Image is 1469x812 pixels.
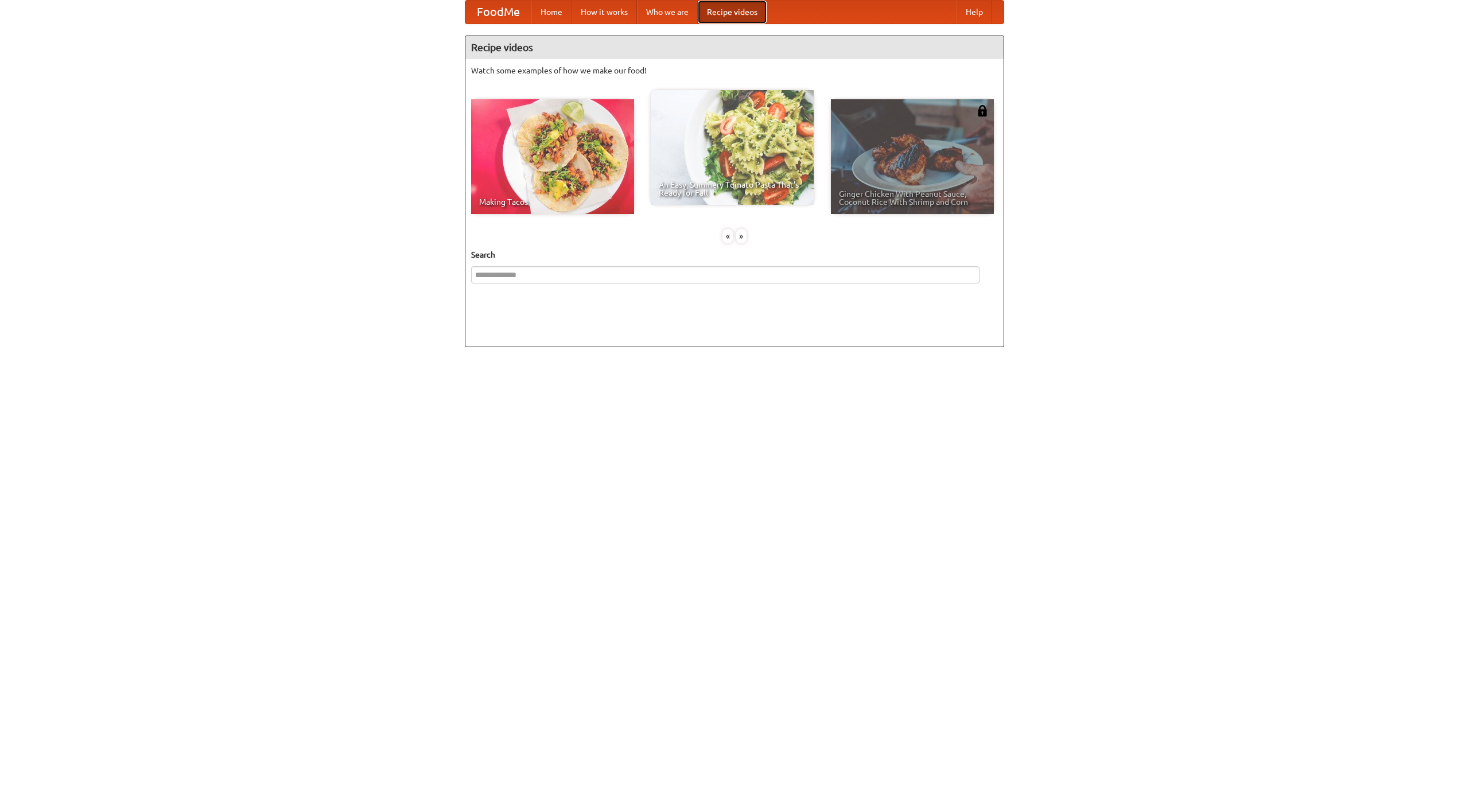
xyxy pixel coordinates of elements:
a: How it works [572,1,637,24]
a: Recipe videos [698,1,767,24]
a: Home [531,1,572,24]
a: Help [957,1,992,24]
h4: Recipe videos [465,36,1004,59]
a: An Easy, Summery Tomato Pasta That's Ready for Fall [651,90,814,205]
div: « [722,229,733,243]
div: » [736,229,747,243]
a: FoodMe [465,1,531,24]
span: An Easy, Summery Tomato Pasta That's Ready for Fall [659,181,806,197]
img: 483408.png [977,105,988,116]
p: Watch some examples of how we make our food! [471,65,998,76]
a: Making Tacos [471,99,634,214]
a: Who we are [637,1,698,24]
h5: Search [471,249,998,261]
span: Making Tacos [479,198,626,206]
